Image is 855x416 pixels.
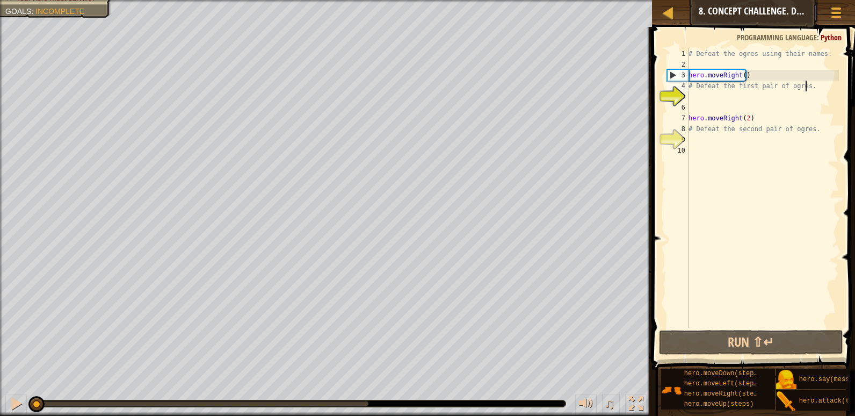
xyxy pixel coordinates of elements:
span: : [31,7,35,16]
span: ♫ [604,396,615,412]
div: 2 [667,59,689,70]
button: Adjust volume [575,394,597,416]
div: 5 [667,91,689,102]
span: Programming language [737,32,817,42]
div: 1 [667,48,689,59]
span: Python [821,32,842,42]
span: hero.moveLeft(steps) [684,380,762,388]
div: 7 [667,113,689,124]
button: Run ⇧↵ [659,330,843,355]
img: portrait.png [776,370,796,390]
div: 9 [667,134,689,145]
button: ♫ [602,394,620,416]
span: Goals [5,7,31,16]
div: 3 [668,70,689,81]
div: 8 [667,124,689,134]
span: hero.moveUp(steps) [684,400,754,408]
button: Ctrl + P: Pause [5,394,27,416]
span: Incomplete [35,7,84,16]
span: hero.moveDown(steps) [684,370,762,377]
span: hero.moveRight(steps) [684,390,765,398]
span: Hints [794,6,812,16]
span: : [817,32,821,42]
div: 6 [667,102,689,113]
img: portrait.png [776,391,796,412]
div: 10 [667,145,689,156]
button: Toggle fullscreen [625,394,647,416]
img: portrait.png [661,380,682,400]
div: 4 [667,81,689,91]
button: Show game menu [823,2,850,27]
